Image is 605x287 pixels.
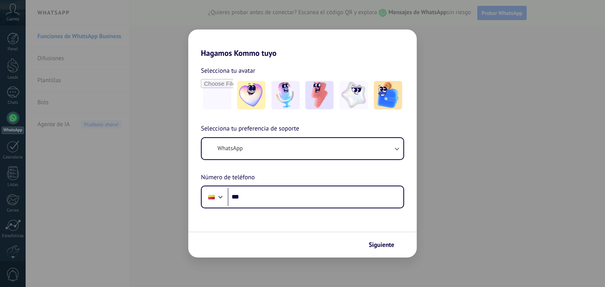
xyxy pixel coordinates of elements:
img: -4.jpeg [340,81,368,109]
div: Colombia: + 57 [204,189,219,205]
h2: Hagamos Kommo tuyo [188,29,417,58]
button: WhatsApp [202,138,403,159]
img: -5.jpeg [374,81,402,109]
img: -3.jpeg [305,81,334,109]
span: WhatsApp [217,145,243,153]
span: Siguiente [369,242,394,248]
span: Número de teléfono [201,173,255,183]
img: -2.jpeg [271,81,300,109]
span: Selecciona tu avatar [201,66,255,76]
span: Selecciona tu preferencia de soporte [201,124,299,134]
button: Siguiente [365,238,405,252]
img: -1.jpeg [237,81,265,109]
